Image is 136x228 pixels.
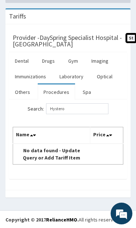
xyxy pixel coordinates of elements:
[90,127,123,144] th: Price
[9,13,26,20] h3: Tariffs
[86,53,114,69] a: Imaging
[77,84,97,100] a: Spa
[62,53,84,69] a: Gym
[9,69,52,84] a: Immunizations
[36,53,61,69] a: Drugs
[46,216,77,223] a: RelianceHMO
[5,216,79,223] strong: Copyright © 2017 .
[13,36,29,54] img: d_794563401_company_1708531726252_794563401
[39,85,97,158] span: We're online!
[28,103,108,114] label: Search:
[91,69,118,84] a: Optical
[13,144,90,165] td: No data found - Update Query or Add Tariff Item
[9,84,36,100] a: Others
[13,34,123,47] h3: Provider - DaySpring Specialist Hospital - [GEOGRAPHIC_DATA]
[4,186,132,211] textarea: Type your message and hit 'Enter'
[9,53,34,69] a: Dental
[38,84,75,100] a: Procedures
[13,127,90,144] th: Name
[38,41,118,50] div: Chat with us now
[113,4,131,21] div: Minimize live chat window
[46,103,108,114] input: Search:
[54,69,89,84] a: Laboratory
